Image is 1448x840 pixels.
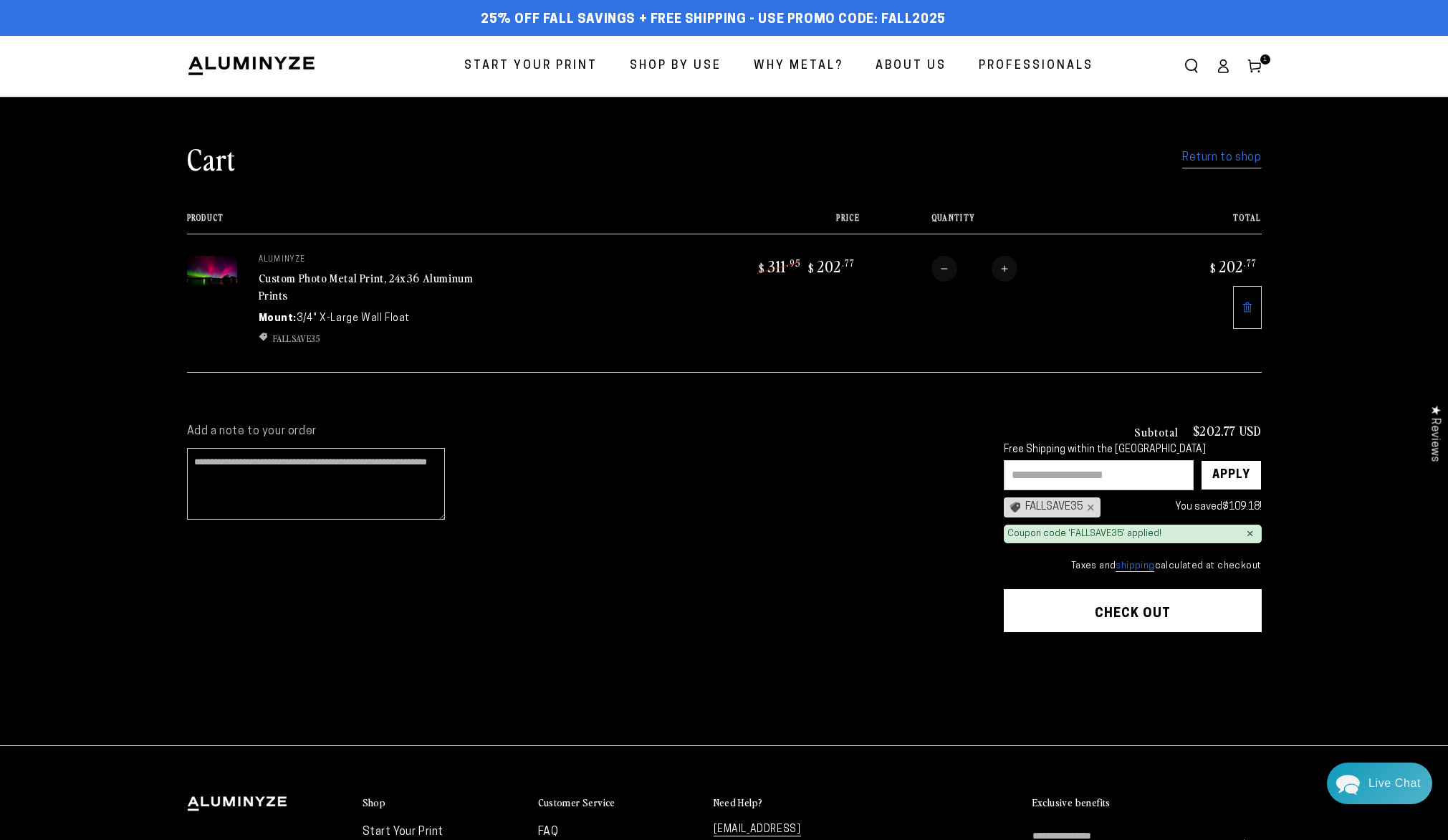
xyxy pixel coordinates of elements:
p: $202.77 USD [1193,424,1262,437]
bdi: 311 [757,256,801,276]
a: Return to shop [1182,148,1261,168]
span: $109.18 [1222,502,1260,512]
input: Quantity for Custom Photo Metal Print, 24x36 Aluminum Prints [957,256,992,282]
span: About Us [876,56,946,77]
span: Start Your Print [464,56,598,77]
div: Coupon code 'FALLSAVE35' applied! [1007,528,1161,540]
div: Click to open Judge.me floating reviews tab [1421,393,1448,473]
a: Custom Photo Metal Print, 24x36 Aluminum Prints [259,269,474,304]
li: FALLSAVE35 [259,332,474,345]
th: Total [1131,213,1261,234]
h2: Exclusive benefits [1032,796,1111,809]
sup: .77 [842,257,855,269]
summary: Customer Service [538,796,699,810]
th: Product [187,213,645,234]
div: Chat widget toggle [1327,763,1432,804]
button: Check out [1004,589,1262,632]
a: FAQ [538,826,559,838]
a: About Us [865,47,957,85]
a: shipping [1116,561,1154,572]
a: Remove 24"x36" Rectangle White Glossy Aluminyzed Photo [1233,286,1262,329]
label: Add a note to your order [187,424,975,439]
sup: .95 [787,257,801,269]
dt: Mount: [259,311,297,326]
iframe: PayPal-paypal [1004,660,1262,692]
a: Start Your Print [454,47,608,85]
bdi: 202 [806,256,855,276]
small: Taxes and calculated at checkout [1004,559,1262,573]
span: 1 [1263,54,1267,65]
div: × [1083,502,1095,513]
sup: .77 [1244,257,1257,269]
span: Why Metal? [754,56,843,77]
span: Professionals [979,56,1093,77]
summary: Need Help? [714,796,875,810]
span: $ [1210,261,1217,275]
h3: Subtotal [1134,426,1179,437]
h2: Need Help? [714,796,763,809]
h2: Shop [363,796,386,809]
th: Price [645,213,860,234]
summary: Shop [363,796,524,810]
dd: 3/4" X-Large Wall Float [297,311,410,326]
span: 25% off FALL Savings + Free Shipping - Use Promo Code: FALL2025 [481,12,946,28]
h2: Customer Service [538,796,615,809]
div: Free Shipping within the [GEOGRAPHIC_DATA] [1004,444,1262,457]
span: Shop By Use [630,56,721,77]
div: FALLSAVE35 [1004,497,1101,517]
p: Aluminyze [259,256,474,264]
img: 24"x36" Rectangle White Glossy Aluminyzed Photo [187,256,237,290]
span: $ [808,261,815,275]
img: Aluminyze [187,55,316,77]
div: Apply [1212,461,1250,490]
div: Contact Us Directly [1368,763,1421,804]
h1: Cart [187,140,236,177]
summary: Search our site [1176,50,1207,82]
a: Shop By Use [619,47,732,85]
a: Professionals [968,47,1104,85]
ul: Discount [259,332,474,345]
span: $ [759,261,765,275]
th: Quantity [860,213,1131,234]
a: Why Metal? [743,47,854,85]
summary: Exclusive benefits [1032,796,1262,810]
div: You saved ! [1108,498,1262,516]
bdi: 202 [1208,256,1257,276]
div: × [1247,528,1254,540]
a: Start Your Print [363,826,444,838]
